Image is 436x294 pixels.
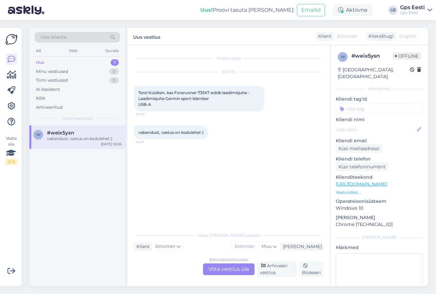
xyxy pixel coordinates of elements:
span: w [341,54,345,59]
div: Proovi tasuta [PERSON_NAME]: [200,6,294,14]
div: Estonian [231,242,258,251]
span: Uued vestlused [62,116,93,121]
div: Vestlus algas [134,55,324,61]
div: Arhiveeritud [36,104,63,111]
div: Võta vestlus üle [203,263,255,275]
div: [DATE] [134,69,324,75]
div: Blokeeri [299,261,324,277]
p: Märkmed [336,244,423,251]
span: Offline [392,52,421,60]
div: Minu vestlused [36,68,68,75]
label: Uus vestlus [133,32,160,41]
div: Estonian to Estonian [210,257,248,263]
button: Emailid [297,4,325,16]
div: Kõik [36,95,45,102]
p: Vaata edasi ... [336,189,423,195]
span: Muu [261,243,272,249]
div: Gps Eesti [400,5,425,10]
div: Uus [36,59,44,66]
div: Arhiveeri vestlus [257,261,297,277]
input: Lisa nimi [336,126,415,133]
div: [PERSON_NAME] [280,243,322,250]
span: 10:07 [136,140,160,145]
div: Klienditugi [366,33,394,40]
div: [DATE] 10:06 [101,142,121,147]
div: Tiimi vestlused [36,77,68,84]
div: Valige [PERSON_NAME] vastake [134,232,324,238]
p: [PERSON_NAME] [336,214,423,221]
div: 1 [111,59,119,66]
a: Gps EestiGps Eesti [400,5,432,15]
div: [GEOGRAPHIC_DATA], [GEOGRAPHIC_DATA] [338,66,410,80]
a: [URL][DOMAIN_NAME] [336,181,387,187]
p: Kliendi tag'id [336,96,423,103]
span: #weix5ysn [47,130,74,136]
div: Kliendi info [336,86,423,92]
div: Gps Eesti [400,10,425,15]
div: Küsi meiliaadressi [336,144,382,153]
span: 10:06 [136,112,160,117]
p: Klienditeekond [336,174,423,181]
div: # weix5ysn [351,52,392,60]
div: vabandust, vastus on kodulehel :) [47,136,121,142]
span: Estonian [155,243,175,250]
span: vabandust, vastus on kodulehel :) [138,130,204,135]
div: Web [68,47,79,55]
div: Vaata siia [5,135,17,165]
div: All [35,47,42,55]
p: Operatsioonisüsteem [336,198,423,205]
div: 0 [109,77,119,84]
div: 2 / 3 [5,159,17,165]
p: Kliendi email [336,137,423,144]
div: Aktiivne [333,4,373,16]
img: Askly Logo [5,33,18,46]
p: Kliendi telefon [336,156,423,162]
div: GE [388,6,397,15]
span: w [36,132,40,137]
p: Chrome [TECHNICAL_ID] [336,221,423,228]
input: Lisa tag [336,104,423,114]
span: Otsi kliente [40,34,67,41]
p: Windows 10 [336,205,423,212]
div: Küsi telefoninumbrit [336,162,388,171]
div: Klient [134,243,150,250]
div: 0 [109,68,119,75]
div: Socials [104,47,120,55]
div: AI Assistent [36,86,60,93]
div: Klient [316,33,332,40]
b: Uus! [200,7,213,13]
div: [PERSON_NAME] [336,234,423,240]
span: Tere! Küsiksin, kas Forerunner 735XT sobib laadimisjuhe - Laadimisjuhe Garmin sport klamber USB-A [138,90,251,107]
span: English [399,33,416,40]
span: Estonian [337,33,357,40]
p: Kliendi nimi [336,116,423,123]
